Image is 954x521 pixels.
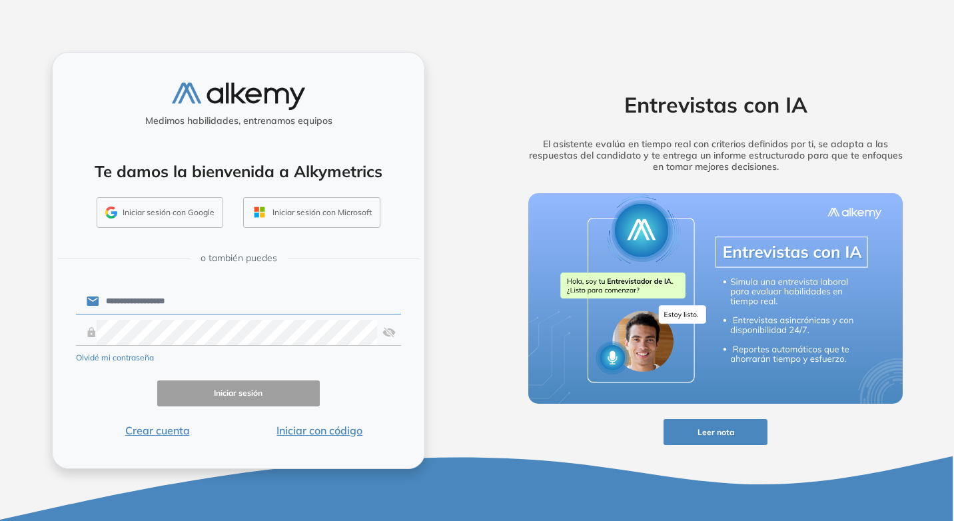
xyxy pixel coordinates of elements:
[243,197,380,228] button: Iniciar sesión con Microsoft
[238,422,401,438] button: Iniciar con código
[70,162,407,181] h4: Te damos la bienvenida a Alkymetrics
[58,115,419,127] h5: Medimos habilidades, entrenamos equipos
[76,422,238,438] button: Crear cuenta
[528,193,903,404] img: img-more-info
[252,205,267,220] img: OUTLOOK_ICON
[105,207,117,219] img: GMAIL_ICON
[97,197,223,228] button: Iniciar sesión con Google
[382,320,396,345] img: asd
[172,83,305,110] img: logo-alkemy
[76,352,154,364] button: Olvidé mi contraseña
[201,251,277,265] span: o también puedes
[157,380,320,406] button: Iniciar sesión
[508,92,923,117] h2: Entrevistas con IA
[664,419,767,445] button: Leer nota
[508,139,923,172] h5: El asistente evalúa en tiempo real con criterios definidos por ti, se adapta a las respuestas del...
